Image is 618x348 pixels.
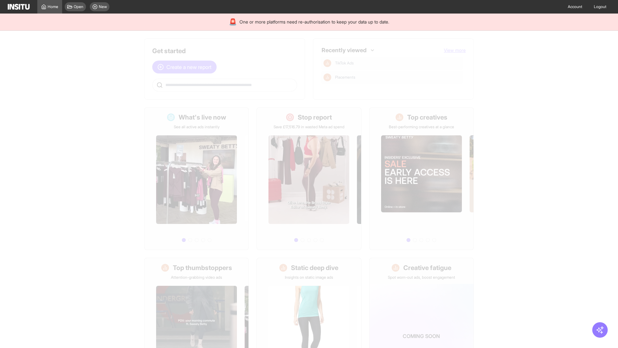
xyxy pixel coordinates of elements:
img: Logo [8,4,30,10]
span: Open [74,4,83,9]
span: One or more platforms need re-authorisation to keep your data up to date. [239,19,389,25]
span: New [99,4,107,9]
span: Home [48,4,58,9]
div: 🚨 [229,17,237,26]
